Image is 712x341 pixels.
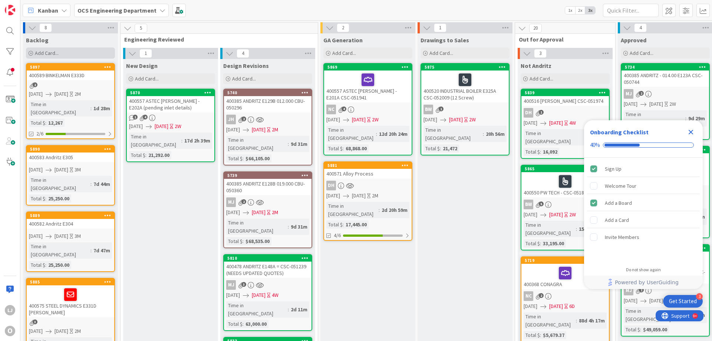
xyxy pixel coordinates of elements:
a: Powered by UserGuiding [588,276,699,289]
div: MJ [226,197,236,207]
div: Time in [GEOGRAPHIC_DATA] [326,126,376,142]
div: 2d 20h 59m [380,206,409,214]
div: 2M [75,327,81,335]
div: 5839400516 [PERSON_NAME] CSC-051974 [521,89,609,106]
div: Time in [GEOGRAPHIC_DATA] [29,242,90,259]
span: [DATE] [649,100,663,108]
div: BW [521,200,609,209]
span: : [640,325,641,334]
div: DH [326,181,336,190]
div: 5889400582 Andritz E304 [27,212,114,229]
div: Time in [GEOGRAPHIC_DATA] [29,176,90,192]
div: BW [423,105,433,114]
a: 5889400582 Andritz E304[DATE][DATE]3MTime in [GEOGRAPHIC_DATA]:7d 47mTotal $:25,250.00 [26,212,115,272]
div: Time in [GEOGRAPHIC_DATA] [29,100,90,117]
div: 25,250.00 [46,194,71,203]
div: 2d 11m [289,305,309,314]
a: 5890400583 Andritz E305[DATE][DATE]3MTime in [GEOGRAPHIC_DATA]:7d 44mTotal $:25,250.00 [26,145,115,206]
div: Sign Up is complete. [587,161,700,177]
div: 5810 [227,256,311,261]
div: 400550 PW TECH - CSC-051813 [521,172,609,197]
div: 5881400571 Alloy Process [324,162,412,178]
div: Time in [GEOGRAPHIC_DATA] [624,307,686,323]
div: Time in [GEOGRAPHIC_DATA] [624,110,685,127]
div: 2M [75,90,81,98]
a: 5870400557 ASTEC [PERSON_NAME] - E202A (pending inlet details)[DATE][DATE]2WTime in [GEOGRAPHIC_D... [126,89,215,162]
div: Total $ [226,320,243,328]
span: 2 [539,293,544,298]
div: Total $ [524,331,540,339]
div: 68,868.00 [344,144,369,153]
div: 5865 [521,165,609,172]
span: : [540,331,541,339]
span: [DATE] [524,119,537,127]
div: Do not show again [626,267,661,273]
div: MJ [224,280,311,290]
div: 2M [272,209,278,216]
div: 400516 [PERSON_NAME] CSC-051974 [521,96,609,106]
div: 400385 ANDRITZ - 014.00 E123A CSC-050744 [622,71,709,87]
span: : [45,261,46,269]
div: MJ [224,197,311,207]
span: : [379,206,380,214]
a: 5740400385 ANDRITZ E129B 012.000 CBU- 050296JH[DATE][DATE]2MTime in [GEOGRAPHIC_DATA]:9d 31mTotal... [223,89,312,165]
div: 5889 [30,213,114,218]
div: 9d 29m [686,114,707,122]
span: : [45,119,46,127]
div: 16,092 [541,148,559,156]
div: BW [421,105,509,114]
span: : [90,246,92,255]
div: Total $ [524,148,540,156]
div: 5865 [525,166,609,171]
a: 5734400385 ANDRITZ - 014.00 E123A CSC-050744MJ[DATE][DATE]2WTime in [GEOGRAPHIC_DATA]:9d 29mTotal... [621,63,710,140]
span: [DATE] [423,116,437,124]
div: $5,679.37 [541,331,566,339]
span: [DATE] [29,166,43,174]
div: 40% [590,142,600,148]
div: 9d 31m [289,223,309,231]
span: Add Card... [332,50,356,56]
span: [DATE] [449,116,463,124]
div: Time in [GEOGRAPHIC_DATA] [226,301,288,318]
div: 400589 BINKELMAN E333D [27,71,114,80]
div: BW [524,200,533,209]
span: Add Card... [630,50,653,56]
span: : [540,239,541,247]
div: Total $ [29,119,45,127]
div: 12d 20h 24m [377,130,409,138]
div: NC [324,105,412,114]
span: [DATE] [55,90,68,98]
div: 17,445.00 [344,220,369,229]
div: 5897 [27,64,114,71]
div: 88d 4h 17m [577,317,607,325]
div: 15d 2h 10m [577,225,607,233]
div: Time in [GEOGRAPHIC_DATA] [226,136,288,152]
div: 7d 44m [92,180,112,188]
div: 5734400385 ANDRITZ - 014.00 E123A CSC-050744 [622,64,709,87]
span: 8 [39,23,52,32]
div: JH [224,115,311,124]
div: 400557 ASTEC [PERSON_NAME] - E201A CSC-051941 [324,71,412,102]
span: Engineering Reviewed [124,36,309,43]
div: 5865400550 PW TECH - CSC-051813 [521,165,609,197]
span: : [288,223,289,231]
div: 17d 2h 39m [182,137,212,145]
span: 5 [539,201,544,206]
div: 400478 ANDRITZ E148A = CSC-051239 (NEEDS UPDATED QUOTES) [224,262,311,278]
span: : [243,154,244,163]
div: 21,472 [441,144,459,153]
span: 1x [565,7,575,14]
span: [DATE] [29,90,43,98]
div: Total $ [29,194,45,203]
div: Add a Board [605,199,632,207]
div: 12,267 [46,119,65,127]
div: DH [524,108,533,118]
div: Welcome Tour is incomplete. [587,178,700,194]
div: Checklist Container [584,120,703,289]
div: NC [326,105,336,114]
div: Total $ [226,237,243,245]
div: 5739400385 ANDRITZ E128B 019.000 CBU- 050360 [224,172,311,195]
span: [DATE] [252,209,266,216]
div: 7d 47m [92,246,112,255]
span: 20 [529,24,542,33]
